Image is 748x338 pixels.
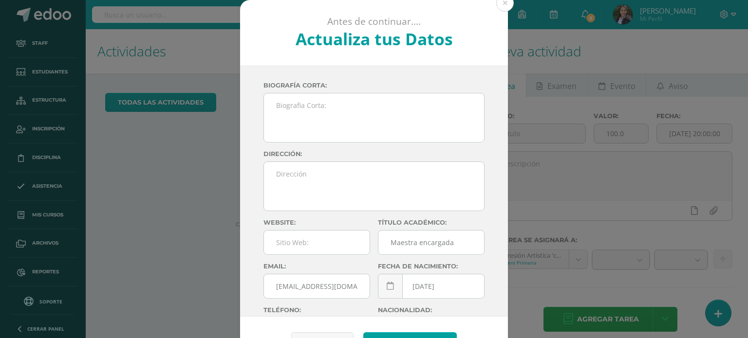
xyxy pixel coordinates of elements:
[378,306,485,314] label: Nacionalidad:
[378,274,484,298] input: Fecha de Nacimiento:
[263,306,370,314] label: Teléfono:
[263,150,485,158] label: Dirección:
[378,231,484,254] input: Titulo:
[266,28,482,50] h2: Actualiza tus Datos
[266,16,482,28] p: Antes de continuar....
[263,263,370,270] label: Email:
[264,274,370,298] input: Correo Electronico:
[378,263,485,270] label: Fecha de nacimiento:
[264,231,370,254] input: Sitio Web:
[263,219,370,226] label: Website:
[263,82,485,89] label: Biografía corta:
[378,219,485,226] label: Título académico:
